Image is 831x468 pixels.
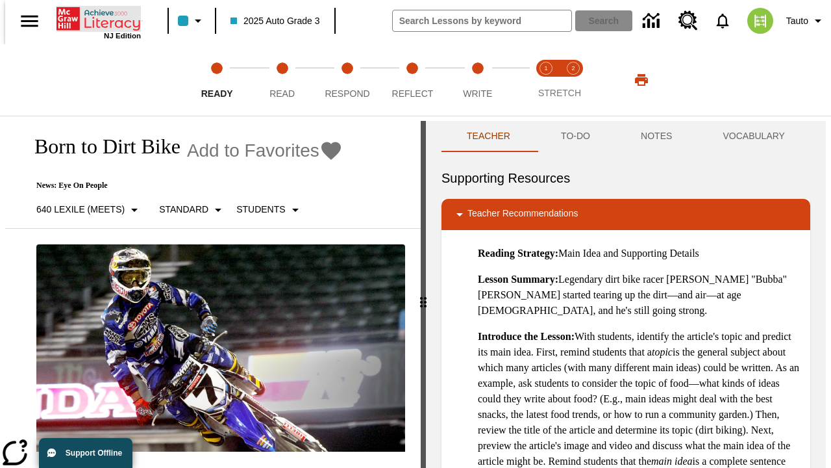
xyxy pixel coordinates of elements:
[571,65,575,71] text: 2
[56,5,141,40] div: Home
[478,274,558,285] strong: Lesson Summary:
[426,121,826,468] div: activity
[179,44,254,116] button: Ready step 1 of 5
[269,88,295,99] span: Read
[747,8,773,34] img: avatar image
[310,44,385,116] button: Respond step 3 of 5
[39,438,132,468] button: Support Offline
[393,10,571,31] input: search field
[441,168,810,188] h6: Supporting Resources
[441,121,810,152] div: Instructional Panel Tabs
[544,65,547,71] text: 1
[159,203,208,216] p: Standard
[478,331,575,342] strong: Introduce the Lesson:
[441,121,536,152] button: Teacher
[187,139,343,162] button: Add to Favorites - Born to Dirt Bike
[463,88,492,99] span: Write
[615,121,697,152] button: NOTES
[527,44,565,116] button: Stretch Read step 1 of 2
[21,135,180,159] h1: Born to Dirt Bike
[554,44,592,116] button: Stretch Respond step 2 of 2
[467,207,578,222] p: Teacher Recommendations
[104,32,141,40] span: NJ Edition
[375,44,450,116] button: Reflect step 4 of 5
[325,88,369,99] span: Respond
[706,4,739,38] a: Notifications
[201,88,233,99] span: Ready
[31,198,147,222] button: Select Lexile, 640 Lexile (Meets)
[478,272,800,318] p: Legendary dirt bike racer [PERSON_NAME] "Bubba" [PERSON_NAME] started tearing up the dirt—and air...
[671,3,706,38] a: Resource Center, Will open in new tab
[440,44,515,116] button: Write step 5 of 5
[5,121,421,461] div: reading
[392,88,434,99] span: Reflect
[236,203,285,216] p: Students
[635,3,671,39] a: Data Center
[536,121,615,152] button: TO-DO
[538,88,581,98] span: STRETCH
[781,9,831,32] button: Profile/Settings
[66,448,122,458] span: Support Offline
[651,456,693,467] em: main idea
[10,2,49,40] button: Open side menu
[652,346,673,357] em: topic
[231,198,308,222] button: Select Student
[230,14,320,28] span: 2025 Auto Grade 3
[187,140,319,161] span: Add to Favorites
[621,68,662,92] button: Print
[21,181,343,190] p: News: Eye On People
[36,244,405,452] img: Motocross racer James Stewart flies through the air on his dirt bike.
[441,199,810,230] div: Teacher Recommendations
[154,198,231,222] button: Scaffolds, Standard
[478,246,800,261] p: Main Idea and Supporting Details
[739,4,781,38] button: Select a new avatar
[786,14,808,28] span: Tauto
[36,203,125,216] p: 640 Lexile (Meets)
[244,44,319,116] button: Read step 2 of 5
[173,9,211,32] button: Class color is light blue. Change class color
[421,121,426,468] div: Press Enter or Spacebar and then press right and left arrow keys to move the slider
[697,121,810,152] button: VOCABULARY
[478,248,558,259] strong: Reading Strategy:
